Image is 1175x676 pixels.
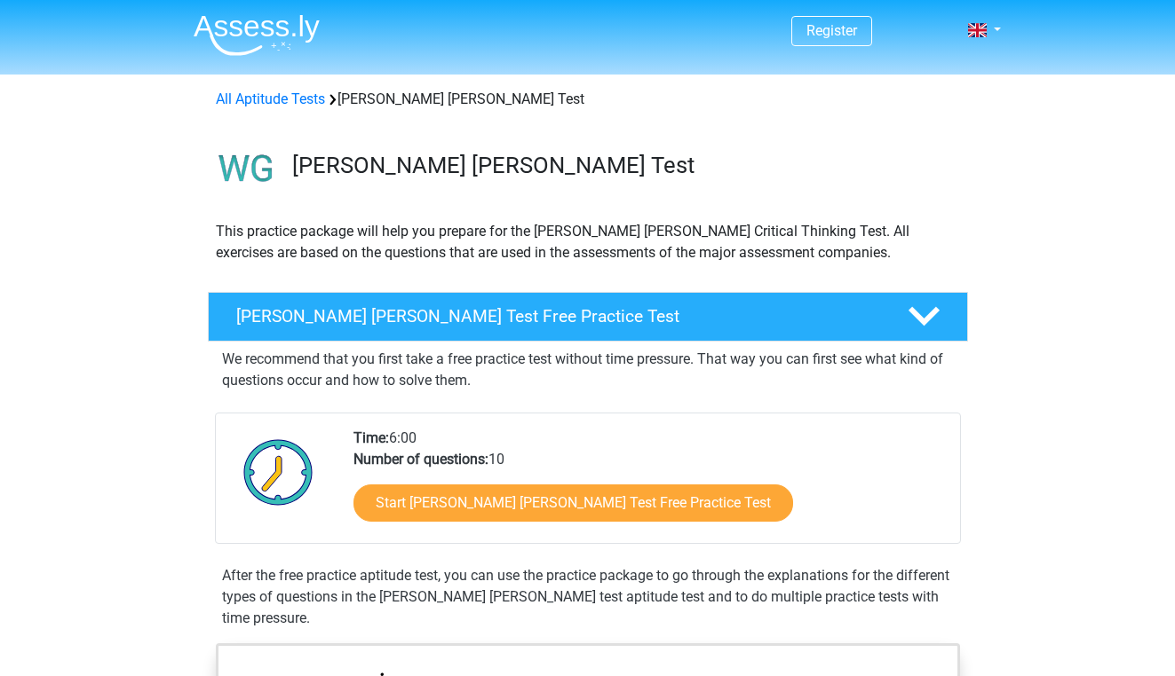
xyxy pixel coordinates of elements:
div: 6:00 10 [340,428,959,543]
img: Assessly [194,14,320,56]
a: [PERSON_NAME] [PERSON_NAME] Test Free Practice Test [201,292,975,342]
a: Start [PERSON_NAME] [PERSON_NAME] Test Free Practice Test [353,484,793,522]
img: Clock [234,428,323,516]
h3: [PERSON_NAME] [PERSON_NAME] Test [292,152,954,179]
h4: [PERSON_NAME] [PERSON_NAME] Test Free Practice Test [236,306,879,326]
p: This practice package will help you prepare for the [PERSON_NAME] [PERSON_NAME] Critical Thinking... [216,221,960,263]
a: Register [806,22,857,39]
a: All Aptitude Tests [216,90,325,107]
img: watson glaser test [209,131,284,207]
b: Number of questions: [353,451,488,468]
div: After the free practice aptitude test, you can use the practice package to go through the explana... [215,565,961,629]
div: [PERSON_NAME] [PERSON_NAME] Test [209,89,967,110]
p: We recommend that you first take a free practice test without time pressure. That way you can fir... [222,349,954,391]
b: Time: [353,429,389,446]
